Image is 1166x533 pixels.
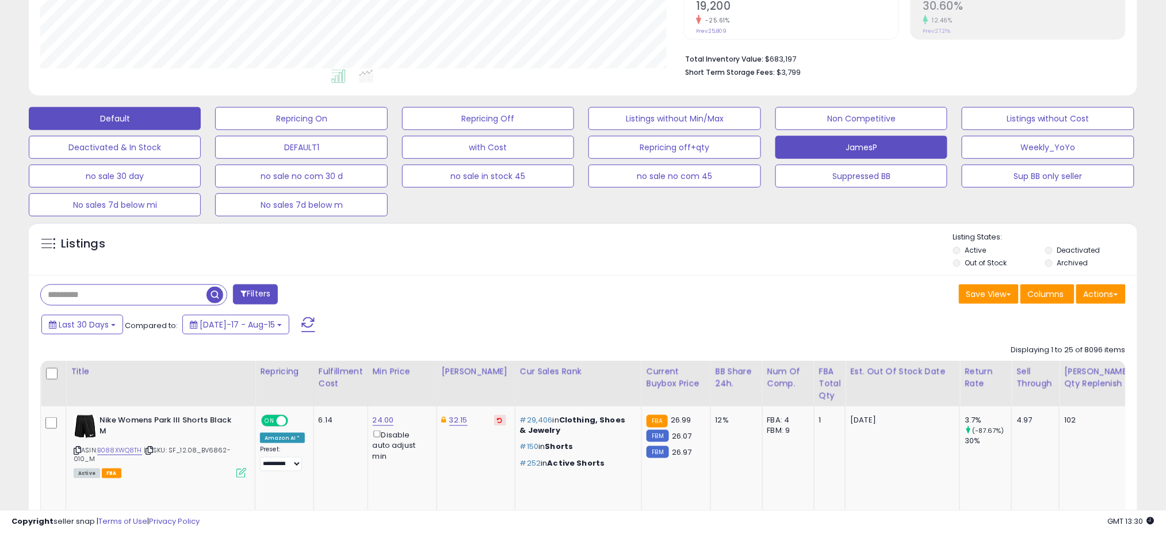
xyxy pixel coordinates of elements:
[71,366,250,378] div: Title
[29,107,201,130] button: Default
[373,414,394,426] a: 24.00
[672,431,692,441] span: 26.07
[1076,284,1126,304] button: Actions
[1020,284,1075,304] button: Columns
[545,441,574,452] span: Shorts
[215,107,387,130] button: Repricing On
[319,366,363,390] div: Fulfillment Cost
[1011,345,1126,356] div: Displaying 1 to 25 of 8096 items
[965,366,1007,390] div: Return Rate
[777,67,801,78] span: $3,799
[74,415,97,438] img: 41e8HSgRX1L._SL40_.jpg
[1064,415,1126,425] div: 102
[588,107,760,130] button: Listings without Min/Max
[973,426,1004,435] small: (-87.67%)
[215,193,387,216] button: No sales 7d below m
[520,441,539,452] span: #150
[959,284,1019,304] button: Save View
[819,366,841,402] div: FBA Total Qty
[373,366,432,378] div: Min Price
[200,319,275,330] span: [DATE]-17 - Aug-15
[97,446,142,455] a: B088XWQ8TH
[1028,288,1064,300] span: Columns
[685,67,775,77] b: Short Term Storage Fees:
[449,414,468,426] a: 32.15
[1060,361,1136,406] th: Please note that this number is a calculation based on your required days of coverage and your ve...
[260,366,309,378] div: Repricing
[767,415,805,425] div: FBA: 4
[29,136,201,159] button: Deactivated & In Stock
[442,366,510,378] div: [PERSON_NAME]
[548,458,605,469] span: Active Shorts
[215,165,387,188] button: no sale no com 30 d
[965,258,1007,268] label: Out of Stock
[520,458,541,469] span: #252
[928,16,953,25] small: 12.46%
[74,446,231,463] span: | SKU: SF_12.08_BV6862-010_M
[286,416,305,426] span: OFF
[1057,258,1088,268] label: Archived
[1108,516,1154,527] span: 2025-09-15 13:30 GMT
[215,136,387,159] button: DEFAULT1
[1016,415,1050,425] div: 4.97
[819,415,837,425] div: 1
[319,415,359,425] div: 6.14
[100,415,239,439] b: Nike Womens Park III Shorts Black M
[125,320,178,331] span: Compared to:
[402,107,574,130] button: Repricing Off
[850,366,955,378] div: Est. Out Of Stock Date
[965,415,1011,425] div: 3.7%
[29,165,201,188] button: no sale 30 day
[74,415,246,477] div: ASIN:
[182,315,289,334] button: [DATE]-17 - Aug-15
[520,414,553,425] span: #29,406
[1064,366,1130,390] div: [PERSON_NAME] Qty Replenish
[962,165,1134,188] button: Sup BB only seller
[962,107,1134,130] button: Listings without Cost
[767,366,809,390] div: Num of Comp.
[12,516,53,527] strong: Copyright
[520,415,633,436] p: in
[59,319,109,330] span: Last 30 Days
[775,107,947,130] button: Non Competitive
[696,28,727,35] small: Prev: 25,809
[102,469,121,478] span: FBA
[647,366,706,390] div: Current Buybox Price
[775,136,947,159] button: JamesP
[953,232,1137,243] p: Listing States:
[1057,245,1100,255] label: Deactivated
[685,54,763,64] b: Total Inventory Value:
[716,415,754,425] div: 12%
[98,516,147,527] a: Terms of Use
[260,433,305,443] div: Amazon AI *
[520,458,633,469] p: in
[850,415,951,425] p: [DATE]
[402,136,574,159] button: with Cost
[262,416,277,426] span: ON
[260,446,305,471] div: Preset:
[701,16,730,25] small: -25.61%
[588,165,760,188] button: no sale no com 45
[923,28,951,35] small: Prev: 27.21%
[962,136,1134,159] button: Weekly_YoYo
[671,414,691,425] span: 26.99
[965,245,987,255] label: Active
[74,469,100,478] span: All listings currently available for purchase on Amazon
[233,284,278,304] button: Filters
[520,414,626,436] span: Clothing, Shoes & Jewelry
[647,430,669,442] small: FBM
[716,366,758,390] div: BB Share 24h.
[767,425,805,436] div: FBM: 9
[775,165,947,188] button: Suppressed BB
[373,428,428,462] div: Disable auto adjust min
[672,447,692,458] span: 26.97
[685,51,1117,65] li: $683,197
[402,165,574,188] button: no sale in stock 45
[588,136,760,159] button: Repricing off+qty
[149,516,200,527] a: Privacy Policy
[965,436,1011,446] div: 30%
[1016,366,1054,390] div: Sell Through
[647,415,668,428] small: FBA
[29,193,201,216] button: No sales 7d below mi
[647,446,669,458] small: FBM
